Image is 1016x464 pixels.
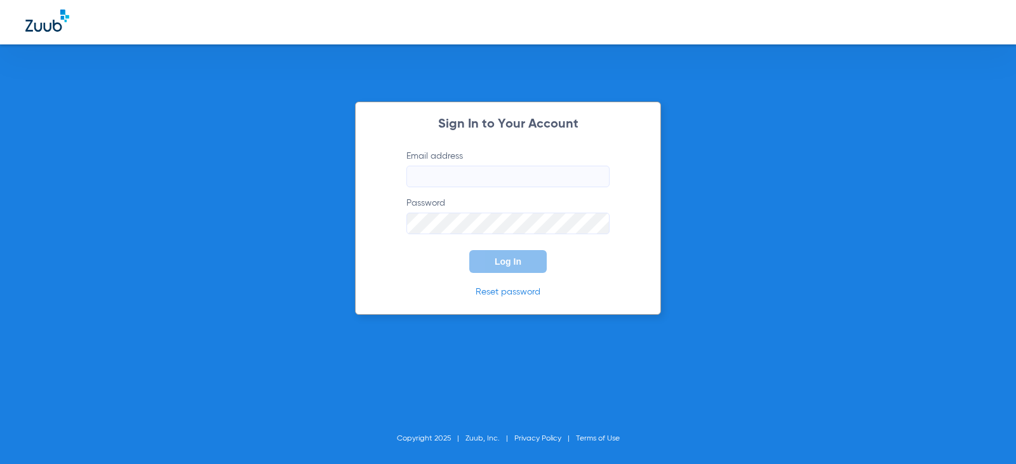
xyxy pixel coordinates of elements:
[397,432,465,445] li: Copyright 2025
[406,213,610,234] input: Password
[495,256,521,267] span: Log In
[469,250,547,273] button: Log In
[576,435,620,442] a: Terms of Use
[406,197,610,234] label: Password
[406,166,610,187] input: Email address
[465,432,514,445] li: Zuub, Inc.
[25,10,69,32] img: Zuub Logo
[406,150,610,187] label: Email address
[387,118,629,131] h2: Sign In to Your Account
[476,288,540,296] a: Reset password
[514,435,561,442] a: Privacy Policy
